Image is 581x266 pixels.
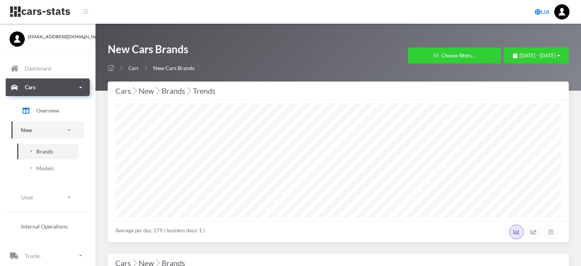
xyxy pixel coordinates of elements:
span: Brands [36,147,53,155]
a: Brands [17,144,78,159]
a: Used [11,189,84,206]
a: Cars [6,78,90,96]
p: Trucks [25,251,40,261]
img: ... [554,4,570,20]
a: Dashboard [6,60,90,77]
img: navbar brand [10,6,71,18]
a: Overview [11,101,84,120]
div: Average per day: 279 ( business days: 1 ) [108,221,569,242]
button: [DATE] - [DATE] [504,47,569,64]
span: [EMAIL_ADDRESS][DOMAIN_NAME] [28,33,86,40]
span: New Cars Brands [153,65,194,71]
span: Internal Operations [21,222,68,230]
p: Used [21,193,33,202]
a: New [11,121,84,139]
a: Trucks [6,247,90,264]
button: Choose filters... [408,47,501,64]
div: Cars New Brands Trends [115,85,561,97]
a: Internal Operations [11,219,84,234]
a: UA [532,4,553,20]
span: [DATE] - [DATE] [520,52,556,59]
p: Cars [25,82,36,92]
a: Cars [128,65,139,71]
h1: New Cars Brands [108,42,194,60]
a: Models [17,160,78,176]
a: [EMAIL_ADDRESS][DOMAIN_NAME] [10,31,86,40]
p: Dashboard [25,64,51,73]
span: Models [36,164,54,172]
p: New [21,125,32,135]
span: Overview [36,106,59,114]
